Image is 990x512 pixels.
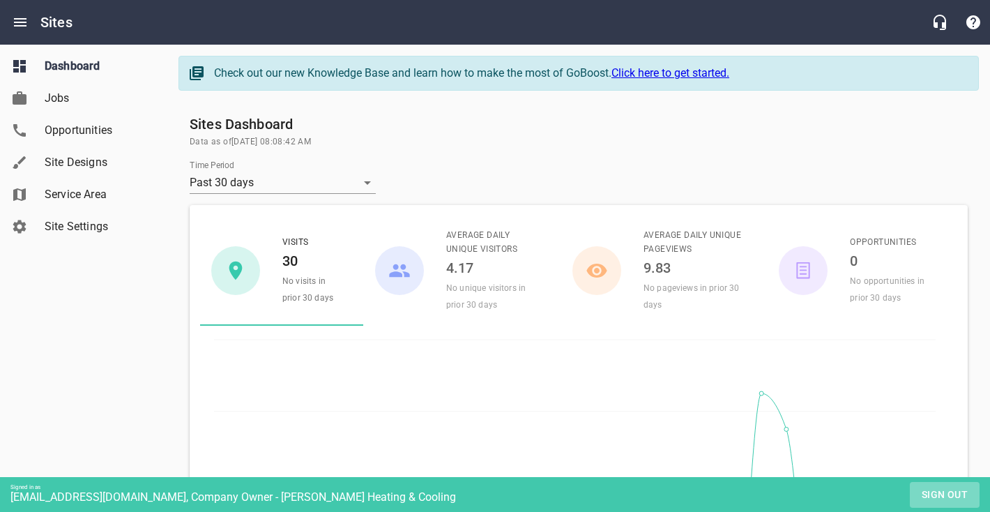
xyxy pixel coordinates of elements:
[850,276,924,303] span: No opportunities in prior 30 days
[923,6,957,39] button: Live Chat
[850,236,935,250] span: Opportunities
[45,154,151,171] span: Site Designs
[282,276,333,303] span: No visits in prior 30 days
[643,283,740,310] span: No pageviews in prior 30 days
[611,66,729,80] a: Click here to get started.
[214,65,964,82] div: Check out our new Knowledge Base and learn how to make the most of GoBoost.
[190,172,376,194] div: Past 30 days
[3,6,37,39] button: Open drawer
[915,486,974,504] span: Sign out
[957,6,990,39] button: Support Portal
[45,58,151,75] span: Dashboard
[10,490,990,504] div: [EMAIL_ADDRESS][DOMAIN_NAME], Company Owner - [PERSON_NAME] Heating & Cooling
[45,122,151,139] span: Opportunities
[190,135,968,149] span: Data as of [DATE] 08:08:42 AM
[850,250,935,272] h6: 0
[282,236,342,250] span: Visits
[190,161,234,170] label: Time Period
[45,218,151,235] span: Site Settings
[45,186,151,203] span: Service Area
[190,113,968,135] h6: Sites Dashboard
[40,11,73,33] h6: Sites
[910,482,980,508] button: Sign out
[446,257,539,279] h6: 4.17
[446,283,526,310] span: No unique visitors in prior 30 days
[282,250,342,272] h6: 30
[643,257,745,279] h6: 9.83
[446,229,539,257] span: Average Daily Unique Visitors
[10,484,990,490] div: Signed in as
[45,90,151,107] span: Jobs
[643,229,745,257] span: Average Daily Unique Pageviews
